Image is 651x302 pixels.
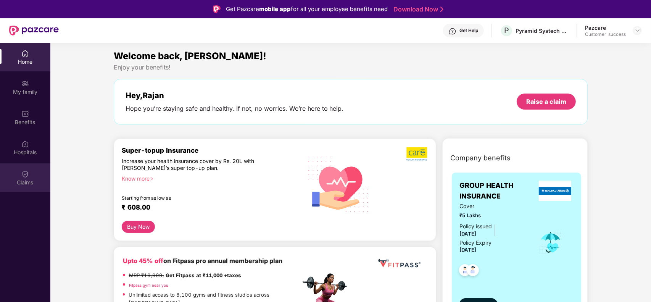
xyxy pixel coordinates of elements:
[464,262,482,281] img: svg+xml;base64,PHN2ZyB4bWxucz0iaHR0cDovL3d3dy53My5vcmcvMjAwMC9zdmciIHdpZHRoPSI0OC45NDMiIGhlaWdodD...
[440,5,443,13] img: Stroke
[539,181,572,201] img: insurerLogo
[585,24,626,31] div: Pazcare
[538,230,563,255] img: icon
[393,5,441,13] a: Download Now
[122,175,296,181] div: Know more
[459,27,478,34] div: Get Help
[459,180,537,202] span: GROUP HEALTH INSURANCE
[114,50,266,61] span: Welcome back, [PERSON_NAME]!
[526,97,566,106] div: Raise a claim
[21,170,29,178] img: svg+xml;base64,PHN2ZyBpZD0iQ2xhaW0iIHhtbG5zPSJodHRwOi8vd3d3LnczLm9yZy8yMDAwL3N2ZyIgd2lkdGg9IjIwIi...
[122,158,267,172] div: Increase your health insurance cover by Rs. 20L with [PERSON_NAME]’s super top-up plan.
[459,239,491,247] div: Policy Expiry
[504,26,509,35] span: P
[122,221,155,233] button: Buy Now
[122,195,268,200] div: Starting from as low as
[129,272,164,278] del: MRP ₹19,999,
[459,212,528,220] span: ₹5 Lakhs
[213,5,221,13] img: Logo
[126,105,344,113] div: Hope you’re staying safe and healthy. If not, no worries. We’re here to help.
[166,272,241,278] strong: Get Fitpass at ₹11,000 +taxes
[123,257,282,265] b: on Fitpass pro annual membership plan
[456,262,474,281] img: svg+xml;base64,PHN2ZyB4bWxucz0iaHR0cDovL3d3dy53My5vcmcvMjAwMC9zdmciIHdpZHRoPSI0OC45NDMiIGhlaWdodD...
[122,203,293,213] div: ₹ 608.00
[123,257,163,265] b: Upto 45% off
[9,26,59,36] img: New Pazcare Logo
[226,5,388,14] div: Get Pazcare for all your employee benefits need
[302,147,375,221] img: svg+xml;base64,PHN2ZyB4bWxucz0iaHR0cDovL3d3dy53My5vcmcvMjAwMC9zdmciIHhtbG5zOnhsaW5rPSJodHRwOi8vd3...
[259,5,291,13] strong: mobile app
[634,27,640,34] img: svg+xml;base64,PHN2ZyBpZD0iRHJvcGRvd24tMzJ4MzIiIHhtbG5zPSJodHRwOi8vd3d3LnczLm9yZy8yMDAwL3N2ZyIgd2...
[376,256,422,270] img: fppp.png
[516,27,569,34] div: Pyramid Systech Consulting Private Limited
[585,31,626,37] div: Customer_success
[122,147,301,154] div: Super-topup Insurance
[459,247,476,253] span: [DATE]
[449,27,456,35] img: svg+xml;base64,PHN2ZyBpZD0iSGVscC0zMngzMiIgeG1sbnM9Imh0dHA6Ly93d3cudzMub3JnLzIwMDAvc3ZnIiB3aWR0aD...
[21,50,29,57] img: svg+xml;base64,PHN2ZyBpZD0iSG9tZSIgeG1sbnM9Imh0dHA6Ly93d3cudzMub3JnLzIwMDAvc3ZnIiB3aWR0aD0iMjAiIG...
[450,153,511,163] span: Company benefits
[129,283,168,287] a: Fitpass gym near you
[114,63,588,71] div: Enjoy your benefits!
[21,80,29,87] img: svg+xml;base64,PHN2ZyB3aWR0aD0iMjAiIGhlaWdodD0iMjAiIHZpZXdCb3g9IjAgMCAyMCAyMCIgZmlsbD0ibm9uZSIgeG...
[406,147,428,161] img: b5dec4f62d2307b9de63beb79f102df3.png
[150,177,154,181] span: right
[459,231,476,237] span: [DATE]
[459,222,492,231] div: Policy issued
[459,202,528,210] span: Cover
[126,91,344,100] div: Hey, Rajan
[21,110,29,118] img: svg+xml;base64,PHN2ZyBpZD0iQmVuZWZpdHMiIHhtbG5zPSJodHRwOi8vd3d3LnczLm9yZy8yMDAwL3N2ZyIgd2lkdGg9Ij...
[21,140,29,148] img: svg+xml;base64,PHN2ZyBpZD0iSG9zcGl0YWxzIiB4bWxucz0iaHR0cDovL3d3dy53My5vcmcvMjAwMC9zdmciIHdpZHRoPS...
